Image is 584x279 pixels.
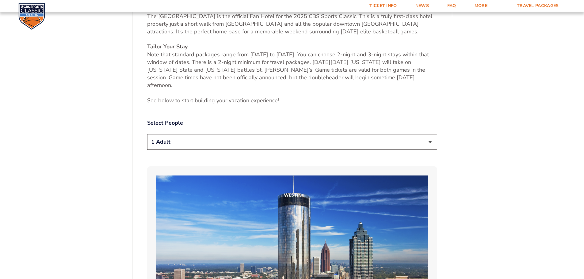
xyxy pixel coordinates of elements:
p: The [GEOGRAPHIC_DATA] is the official Fan Hotel for the 2025 CBS Sports Classic. This is a truly ... [147,5,437,36]
u: Hotel [147,5,162,12]
img: CBS Sports Classic [18,3,45,30]
u: Tailor Your Stay [147,43,188,50]
p: See below to start building your vacation experience! [147,97,437,104]
label: Select People [147,119,437,127]
p: Note that standard packages range from [DATE] to [DATE]. You can choose 2-night and 3-night stays... [147,43,437,89]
